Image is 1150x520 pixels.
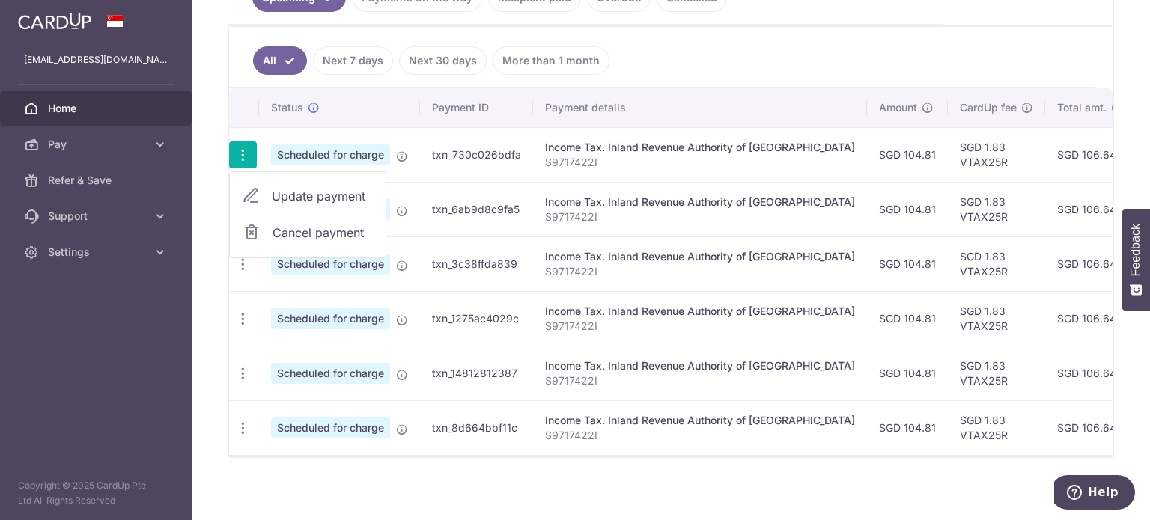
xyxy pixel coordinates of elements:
a: Next 30 days [399,46,487,75]
span: Total amt. [1057,100,1107,115]
p: S9717422I [545,264,855,279]
p: S9717422I [545,155,855,170]
span: CardUp fee [960,100,1017,115]
span: Scheduled for charge [271,144,390,165]
span: Status [271,100,303,115]
td: SGD 1.83 VTAX25R [948,127,1045,182]
div: Income Tax. Inland Revenue Authority of [GEOGRAPHIC_DATA] [545,413,855,428]
span: Scheduled for charge [271,363,390,384]
td: SGD 1.83 VTAX25R [948,291,1045,346]
td: SGD 1.83 VTAX25R [948,346,1045,400]
span: Feedback [1129,224,1143,276]
span: Settings [48,245,147,260]
td: SGD 106.64 [1045,291,1135,346]
div: Income Tax. Inland Revenue Authority of [GEOGRAPHIC_DATA] [545,304,855,319]
td: txn_14812812387 [420,346,533,400]
span: Scheduled for charge [271,308,390,329]
span: Refer & Save [48,173,147,188]
span: Support [48,209,147,224]
td: txn_8d664bbf11c [420,400,533,455]
div: Income Tax. Inland Revenue Authority of [GEOGRAPHIC_DATA] [545,358,855,373]
td: SGD 104.81 [867,291,948,346]
span: Home [48,101,147,116]
td: SGD 104.81 [867,127,948,182]
a: All [253,46,307,75]
img: CardUp [18,12,91,30]
div: Income Tax. Inland Revenue Authority of [GEOGRAPHIC_DATA] [545,140,855,155]
iframe: Opens a widget where you can find more information [1054,475,1135,513]
td: SGD 106.64 [1045,127,1135,182]
p: S9717422I [545,319,855,334]
a: More than 1 month [493,46,609,75]
p: S9717422I [545,373,855,388]
td: SGD 106.64 [1045,400,1135,455]
td: SGD 104.81 [867,182,948,236]
div: Income Tax. Inland Revenue Authority of [GEOGRAPHIC_DATA] [545,195,855,209]
p: S9717422I [545,209,855,224]
span: Scheduled for charge [271,254,390,275]
td: SGD 106.64 [1045,236,1135,291]
span: Pay [48,137,147,152]
span: Amount [879,100,917,115]
td: SGD 104.81 [867,236,948,291]
td: SGD 106.64 [1045,346,1135,400]
th: Payment details [533,88,867,127]
td: SGD 104.81 [867,346,948,400]
td: SGD 1.83 VTAX25R [948,182,1045,236]
td: txn_3c38ffda839 [420,236,533,291]
td: txn_6ab9d8c9fa5 [420,182,533,236]
th: Payment ID [420,88,533,127]
td: txn_730c026bdfa [420,127,533,182]
td: SGD 1.83 VTAX25R [948,400,1045,455]
td: txn_1275ac4029c [420,291,533,346]
td: SGD 104.81 [867,400,948,455]
button: Feedback - Show survey [1122,209,1150,311]
span: Scheduled for charge [271,417,390,438]
p: [EMAIL_ADDRESS][DOMAIN_NAME] [24,52,168,67]
td: SGD 106.64 [1045,182,1135,236]
a: Next 7 days [313,46,393,75]
p: S9717422I [545,428,855,443]
div: Income Tax. Inland Revenue Authority of [GEOGRAPHIC_DATA] [545,249,855,264]
td: SGD 1.83 VTAX25R [948,236,1045,291]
